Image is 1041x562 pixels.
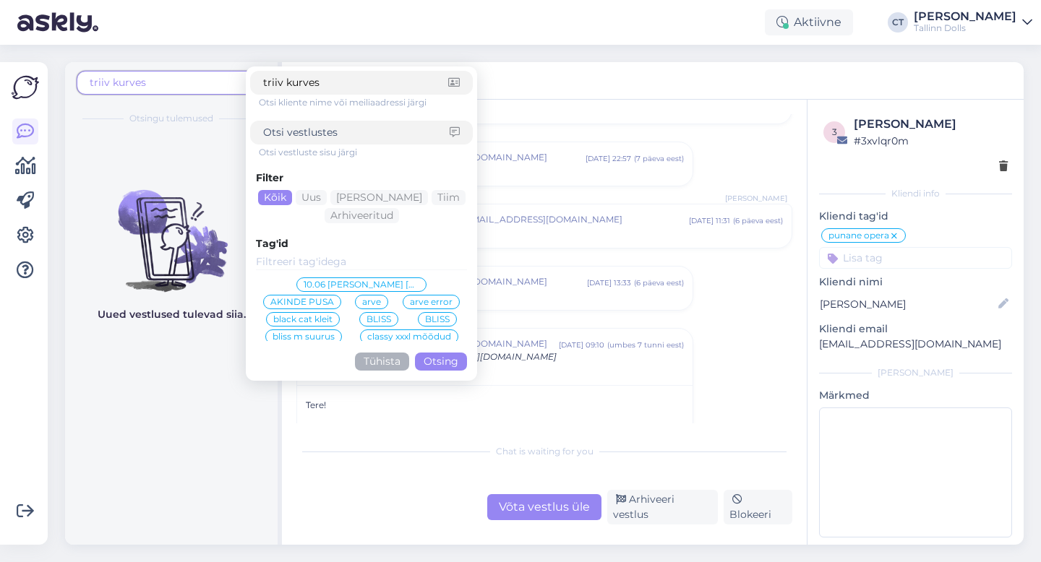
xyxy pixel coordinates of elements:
span: 3 [832,126,837,137]
img: Askly Logo [12,74,39,101]
p: Märkmed [819,388,1012,403]
div: Chat is waiting for you [296,445,792,458]
span: punane opera [828,231,889,240]
p: Uued vestlused tulevad siia. [98,307,246,322]
span: [EMAIL_ADDRESS][DOMAIN_NAME] [387,275,587,288]
span: [PERSON_NAME] [725,193,787,204]
div: [DATE] 09:10 [559,340,604,350]
span: [EMAIL_ADDRESS][DOMAIN_NAME] [387,151,586,164]
span: AKINDE PUSA [270,298,334,306]
input: Otsi kliente [263,75,448,90]
div: Kliendi info [819,187,1012,200]
div: Tag'id [256,236,467,251]
p: Kliendi nimi [819,274,1012,290]
div: [PERSON_NAME] [819,366,1012,379]
div: ( umbes 7 tunni eest ) [607,340,684,350]
div: # 3xvlqr0m [854,133,1008,149]
div: ( 6 päeva eest ) [634,277,684,288]
img: No chats [65,164,278,294]
div: [DATE] 22:57 [586,153,631,164]
input: Lisa tag [819,247,1012,269]
div: Filter [256,170,467,186]
div: Aktiivne [765,9,853,35]
div: Võta vestlus üle [487,494,601,520]
span: bliss m suurus [273,332,335,341]
div: CT [888,12,908,33]
div: Blokeeri [724,490,792,524]
p: [EMAIL_ADDRESS][DOMAIN_NAME] [819,337,1012,352]
input: Otsi vestlustes [263,125,450,140]
div: [PERSON_NAME] [914,11,1016,22]
div: Tallinn Dolls [914,22,1016,34]
div: [PERSON_NAME] [854,116,1008,133]
div: Arhiveeri vestlus [607,490,718,524]
div: ( 6 päeva eest ) [733,215,783,226]
div: [DATE] 13:33 [587,277,631,288]
span: black cat kleit [273,315,333,324]
a: [PERSON_NAME]Tallinn Dolls [914,11,1032,34]
span: [EMAIL_ADDRESS][DOMAIN_NAME] [463,213,689,226]
input: Lisa nimi [820,296,995,312]
div: Tere! [306,399,684,412]
div: ( 7 päeva eest ) [634,153,684,164]
span: triiv kurves [90,76,146,89]
div: Otsi kliente nime või meiliaadressi järgi [259,96,473,109]
p: Kliendi tag'id [819,209,1012,224]
input: Filtreeri tag'idega [256,254,467,270]
div: [DATE] 11:31 [689,215,730,226]
div: Otsi vestluste sisu järgi [259,146,473,159]
div: Kõik [258,190,292,205]
span: Otsingu tulemused [129,112,213,125]
p: Kliendi email [819,321,1012,337]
